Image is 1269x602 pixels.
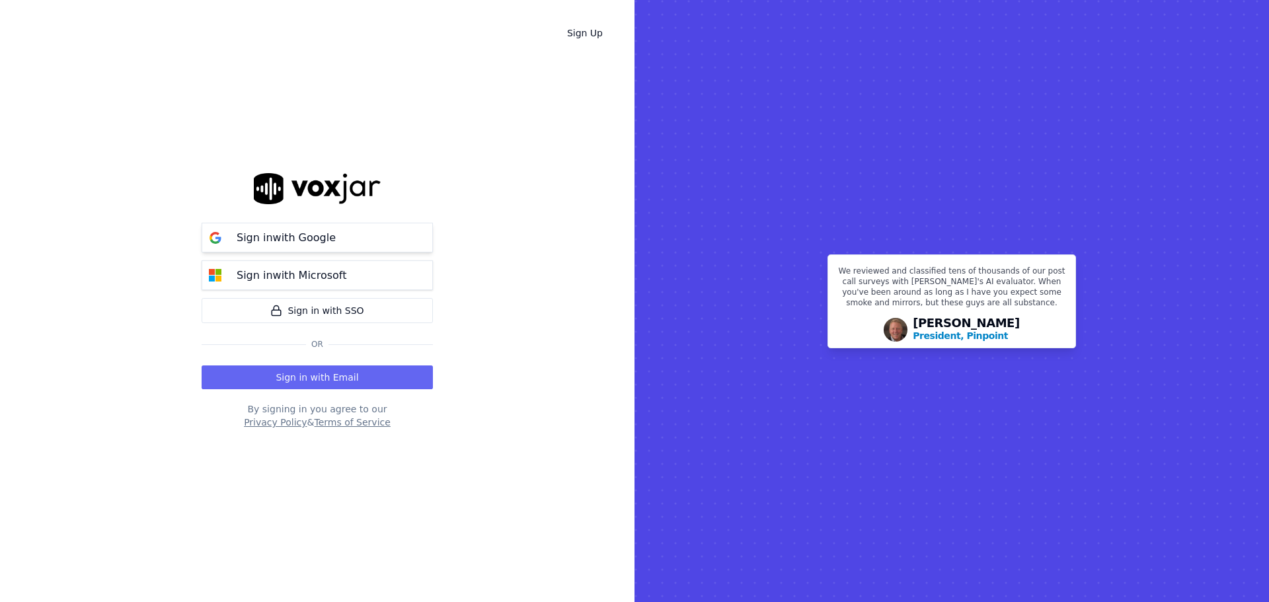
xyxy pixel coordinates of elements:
p: We reviewed and classified tens of thousands of our post call surveys with [PERSON_NAME]'s AI eva... [836,266,1067,313]
button: Sign inwith Microsoft [202,260,433,290]
img: google Sign in button [202,225,229,251]
p: Sign in with Microsoft [237,268,346,283]
img: Avatar [884,318,907,342]
p: President, Pinpoint [913,329,1008,342]
div: By signing in you agree to our & [202,402,433,429]
img: microsoft Sign in button [202,262,229,289]
button: Terms of Service [314,416,390,429]
a: Sign in with SSO [202,298,433,323]
div: [PERSON_NAME] [913,317,1020,342]
button: Privacy Policy [244,416,307,429]
span: Or [306,339,328,350]
img: logo [254,173,381,204]
button: Sign in with Email [202,365,433,389]
a: Sign Up [557,21,613,45]
p: Sign in with Google [237,230,336,246]
button: Sign inwith Google [202,223,433,252]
